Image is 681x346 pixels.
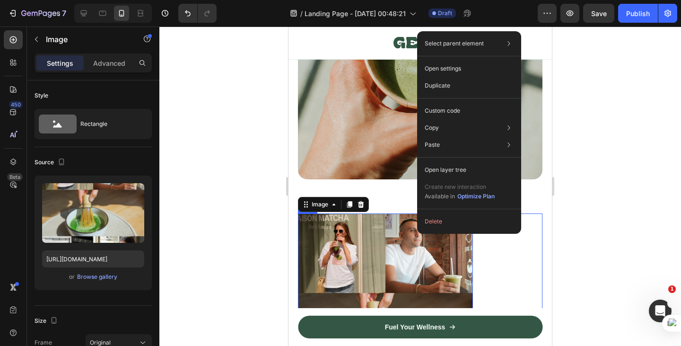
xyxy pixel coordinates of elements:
p: 7 [62,8,66,19]
input: https://example.com/image.jpg [42,250,144,267]
p: Select parent element [425,39,484,48]
div: Style [35,91,48,100]
iframe: Intercom live chat [649,300,672,322]
div: Beta [7,173,23,181]
div: Size [35,315,60,328]
button: Publish [618,4,658,23]
div: Rectangle [80,113,138,135]
button: Browse gallery [77,272,118,282]
p: Duplicate [425,81,450,90]
span: Available in [425,193,455,200]
p: Custom code [425,106,460,115]
p: Open settings [425,64,461,73]
span: Save [591,9,607,18]
p: Paste [425,141,440,149]
p: Open layer tree [425,166,466,174]
p: Advanced [93,58,125,68]
div: Source [35,156,67,169]
div: Publish [626,9,650,18]
span: 1 [668,285,676,293]
img: preview-image [42,183,144,243]
button: Save [583,4,614,23]
button: 7 [4,4,70,23]
p: Image [46,34,126,45]
span: Draft [438,9,452,18]
div: Undo/Redo [178,4,217,23]
span: or [69,271,75,283]
span: / [300,9,303,18]
div: 450 [9,101,23,108]
span: Landing Page - [DATE] 00:48:21 [305,9,406,18]
button: Optimize Plan [457,192,495,201]
p: Copy [425,124,439,132]
p: Create new interaction [425,182,495,192]
button: Delete [421,213,517,230]
div: Browse gallery [77,273,117,281]
p: Settings [47,58,73,68]
div: Image [21,174,42,182]
div: Optimize Plan [457,192,495,201]
iframe: Design area [288,27,552,346]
